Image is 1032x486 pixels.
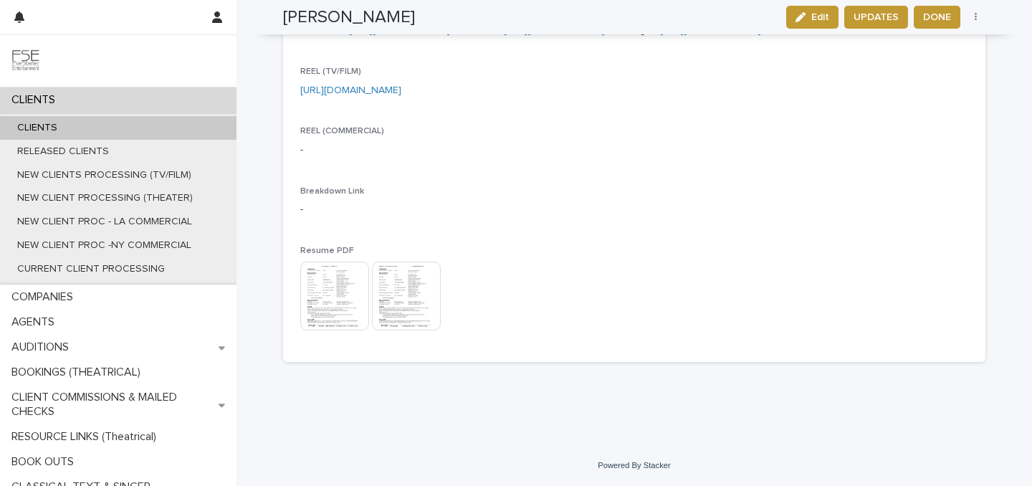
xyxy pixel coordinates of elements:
[6,216,204,228] p: NEW CLIENT PROC - LA COMMERCIAL
[6,146,120,158] p: RELEASED CLIENTS
[6,169,203,181] p: NEW CLIENTS PROCESSING (TV/FILM)
[844,6,908,29] button: UPDATES
[6,263,176,275] p: CURRENT CLIENT PROCESSING
[300,67,361,76] span: REEL (TV/FILM)
[283,7,415,28] h2: [PERSON_NAME]
[300,85,401,95] a: [URL][DOMAIN_NAME]
[6,340,80,354] p: AUDITIONS
[6,455,85,469] p: BOOK OUTS
[300,187,364,196] span: Breakdown Link
[923,10,951,24] span: DONE
[300,202,968,217] p: -
[6,93,67,107] p: CLIENTS
[11,47,40,75] img: 9JgRvJ3ETPGCJDhvPVA5
[6,290,85,304] p: COMPANIES
[786,6,838,29] button: Edit
[6,192,204,204] p: NEW CLIENT PROCESSING (THEATER)
[6,430,168,444] p: RESOURCE LINKS (Theatrical)
[300,143,968,158] p: -
[811,12,829,22] span: Edit
[598,461,670,470] a: Powered By Stacker
[6,239,203,252] p: NEW CLIENT PROC -NY COMMERCIAL
[854,10,899,24] span: UPDATES
[6,391,219,418] p: CLIENT COMMISSIONS & MAILED CHECKS
[300,127,384,135] span: REEL (COMMERCIAL)
[6,122,69,134] p: CLIENTS
[300,247,354,255] span: Resume PDF
[6,315,66,329] p: AGENTS
[914,6,960,29] button: DONE
[6,366,152,379] p: BOOKINGS (THEATRICAL)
